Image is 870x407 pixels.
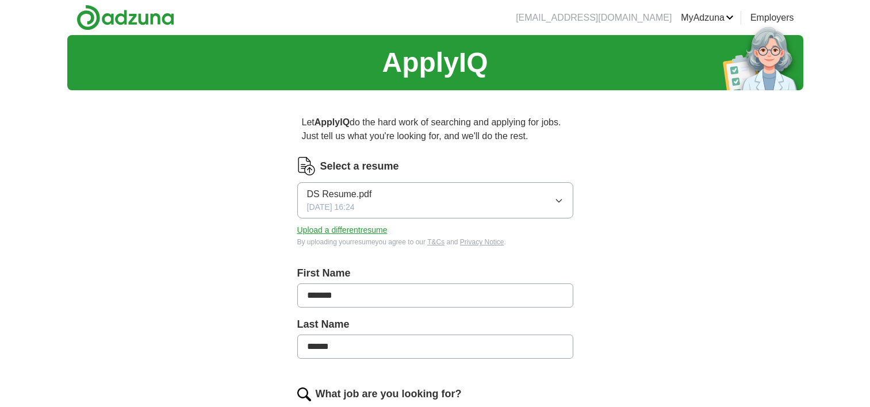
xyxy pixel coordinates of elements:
img: CV Icon [297,157,316,175]
h1: ApplyIQ [382,42,488,83]
button: Upload a differentresume [297,224,388,236]
span: DS Resume.pdf [307,187,372,201]
a: MyAdzuna [681,11,734,25]
img: search.png [297,387,311,401]
button: DS Resume.pdf[DATE] 16:24 [297,182,573,218]
li: [EMAIL_ADDRESS][DOMAIN_NAME] [516,11,672,25]
a: Privacy Notice [460,238,504,246]
a: T&Cs [427,238,444,246]
img: Adzuna logo [76,5,174,30]
strong: ApplyIQ [315,117,350,127]
label: First Name [297,266,573,281]
a: Employers [750,11,794,25]
label: Last Name [297,317,573,332]
p: Let do the hard work of searching and applying for jobs. Just tell us what you're looking for, an... [297,111,573,148]
div: By uploading your resume you agree to our and . [297,237,573,247]
label: What job are you looking for? [316,386,462,402]
label: Select a resume [320,159,399,174]
span: [DATE] 16:24 [307,201,355,213]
